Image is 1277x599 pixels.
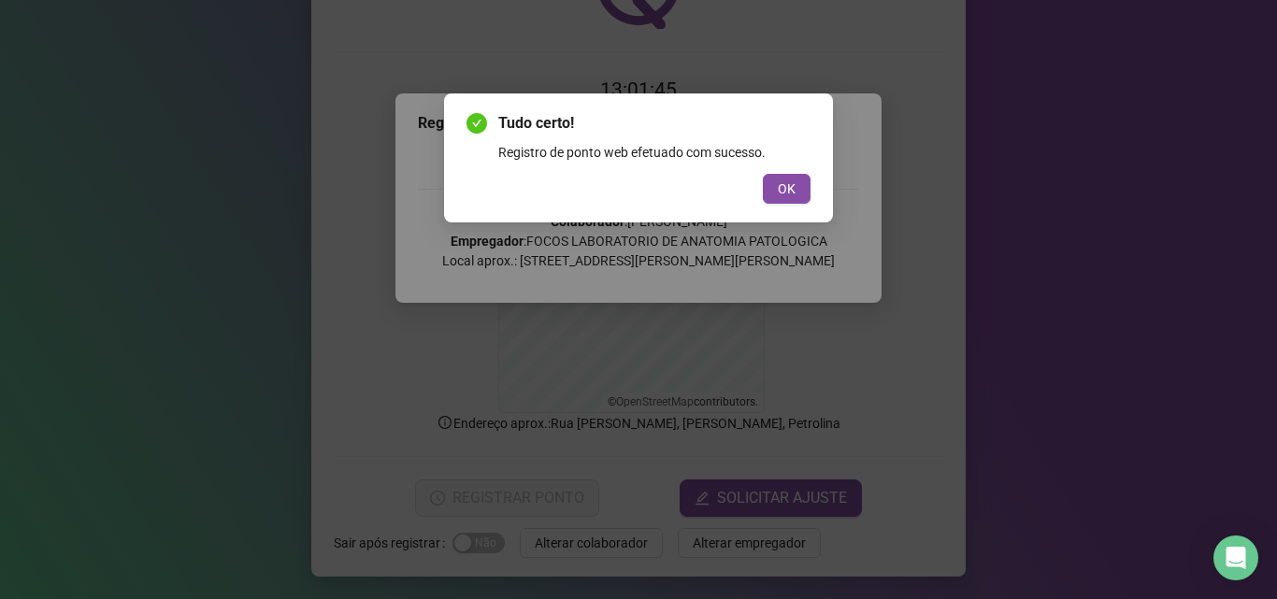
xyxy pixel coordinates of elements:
[498,142,811,163] div: Registro de ponto web efetuado com sucesso.
[763,174,811,204] button: OK
[498,112,811,135] span: Tudo certo!
[1213,535,1258,580] div: Open Intercom Messenger
[778,178,796,199] span: OK
[466,113,487,134] span: check-circle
